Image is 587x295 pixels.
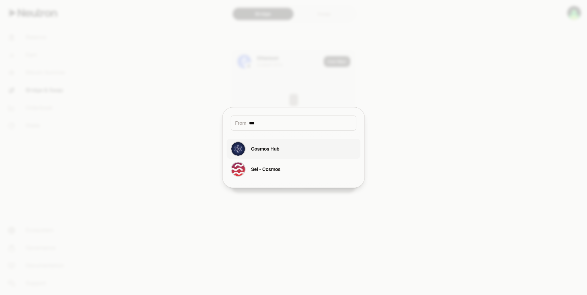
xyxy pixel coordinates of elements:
span: From [235,120,246,126]
div: Cosmos Hub [251,145,280,152]
img: Sei - Cosmos Logo [231,162,245,176]
button: Cosmos Hub LogoCosmos Hub [227,139,360,159]
div: Sei - Cosmos [251,166,281,173]
img: Cosmos Hub Logo [231,142,245,156]
button: Sei - Cosmos LogoSei - Cosmos [227,159,360,179]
